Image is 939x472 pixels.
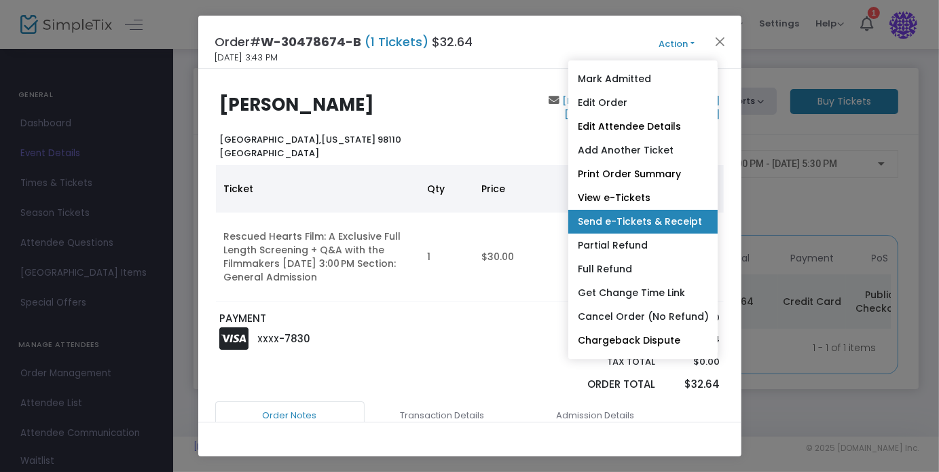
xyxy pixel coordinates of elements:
[568,305,718,329] a: Cancel Order (No Refund)
[215,33,473,51] h4: Order# $32.64
[215,51,278,65] span: [DATE] 3:43 PM
[540,377,656,393] p: Order Total
[669,355,720,369] p: $0.00
[420,165,474,213] th: Qty
[216,165,420,213] th: Ticket
[368,401,517,430] a: Transaction Details
[711,33,729,50] button: Close
[636,37,718,52] button: Action
[568,139,718,162] a: Add Another Ticket
[540,333,656,346] p: Service Fee Total
[568,115,718,139] a: Edit Attendee Details
[420,213,474,302] td: 1
[216,165,724,302] div: Data table
[280,331,311,346] span: -7830
[568,210,718,234] a: Send e-Tickets & Receipt
[362,33,432,50] span: (1 Tickets)
[568,234,718,257] a: Partial Refund
[219,311,463,327] p: PAYMENT
[219,133,401,160] b: [US_STATE] 98110 [GEOGRAPHIC_DATA]
[219,92,374,117] b: [PERSON_NAME]
[215,401,365,430] a: Order Notes
[216,213,420,302] td: Rescued Hearts Film: A Exclusive Full Length Screening + Q&A with the Filmmakers [DATE] 3:00 PM S...
[568,67,718,91] a: Mark Admitted
[568,91,718,115] a: Edit Order
[258,333,280,345] span: XXXX
[540,355,656,369] p: Tax Total
[474,165,603,213] th: Price
[474,213,603,302] td: $30.00
[568,329,718,352] a: Chargeback Dispute
[261,33,362,50] span: W-30478674-B
[568,281,718,305] a: Get Change Time Link
[568,186,718,210] a: View e-Tickets
[568,162,718,186] a: Print Order Summary
[219,133,321,146] span: [GEOGRAPHIC_DATA],
[559,94,720,121] a: [PERSON_NAME][EMAIL_ADDRESS][PERSON_NAME][DOMAIN_NAME]
[540,311,656,325] p: Sub total
[521,401,670,430] a: Admission Details
[568,257,718,281] a: Full Refund
[669,377,720,393] p: $32.64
